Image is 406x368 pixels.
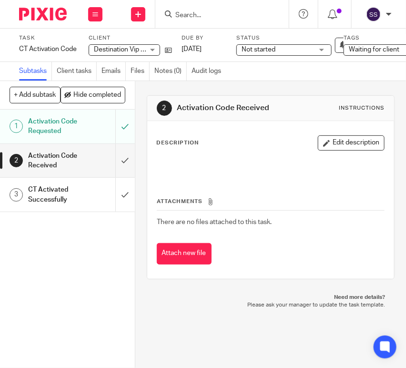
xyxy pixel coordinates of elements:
span: [DATE] [182,46,202,52]
div: 2 [10,154,23,167]
h1: Activation Code Received [28,149,80,173]
div: Instructions [339,104,385,112]
span: There are no files attached to this task. [157,219,272,225]
p: Please ask your manager to update the task template. [156,301,386,309]
p: Need more details? [156,294,386,301]
h1: Activation Code Received [177,103,291,113]
p: Description [157,139,199,147]
span: Not started [242,46,275,53]
div: CT Activation Code [19,44,77,54]
div: 2 [157,101,172,116]
label: Task [19,34,77,42]
label: Client [89,34,172,42]
button: + Add subtask [10,87,61,103]
button: Hide completed [61,87,125,103]
div: 3 [10,188,23,202]
input: Search [174,11,260,20]
label: Status [236,34,332,42]
a: Client tasks [57,62,97,81]
img: Pixie [19,8,67,20]
span: Waiting for client [349,46,399,53]
span: Attachments [157,199,203,204]
a: Emails [101,62,126,81]
h1: CT Activated Successfully [28,183,80,207]
span: Hide completed [73,92,121,99]
img: svg%3E [366,7,381,22]
label: Due by [182,34,224,42]
div: 1 [10,120,23,133]
span: Destination Vip Ent Limited [94,46,174,53]
button: Attach new file [157,243,212,265]
a: Files [131,62,150,81]
a: Subtasks [19,62,52,81]
a: Audit logs [192,62,226,81]
button: Edit description [318,135,385,151]
h1: Activation Code Requested [28,114,80,139]
a: Notes (0) [154,62,187,81]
